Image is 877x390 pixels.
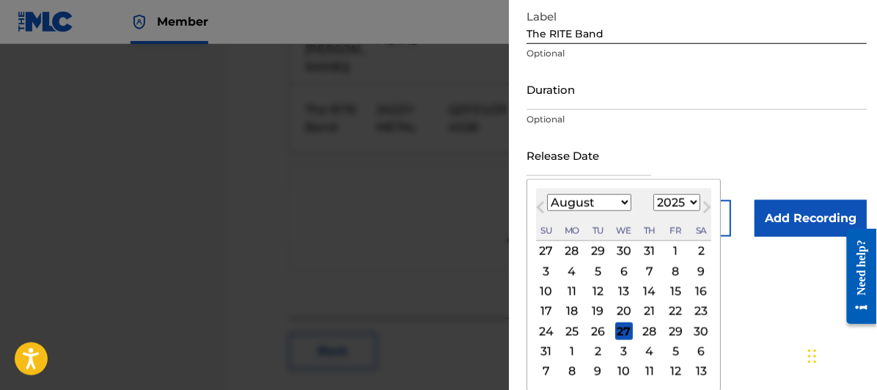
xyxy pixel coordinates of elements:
div: Choose Thursday, September 4th, 2025 [641,343,658,361]
div: Choose Thursday, August 28th, 2025 [641,323,658,340]
div: Choose Wednesday, August 27th, 2025 [615,323,633,340]
div: Choose Wednesday, July 30th, 2025 [615,243,633,260]
div: Choose Saturday, August 16th, 2025 [692,283,710,301]
div: Wednesday [615,222,633,240]
div: Choose Tuesday, September 9th, 2025 [589,363,606,380]
div: Choose Wednesday, August 20th, 2025 [615,303,633,320]
div: Choose Friday, August 29th, 2025 [667,323,684,340]
div: Choose Tuesday, July 29th, 2025 [589,243,606,260]
div: Choose Sunday, August 3rd, 2025 [537,262,555,280]
div: Choose Thursday, August 7th, 2025 [641,262,658,280]
div: Choose Tuesday, August 26th, 2025 [589,323,606,340]
p: Optional [526,113,867,126]
button: Previous Month [529,199,552,222]
div: Saturday [692,222,710,240]
div: Choose Sunday, August 17th, 2025 [537,303,555,320]
div: Choose Monday, August 11th, 2025 [563,283,581,301]
div: Choose Thursday, August 21st, 2025 [641,303,658,320]
div: Choose Friday, August 15th, 2025 [667,283,684,301]
div: Choose Monday, July 28th, 2025 [563,243,581,260]
img: Top Rightsholder [131,13,148,31]
div: Choose Monday, September 1st, 2025 [563,343,581,361]
div: Choose Tuesday, August 12th, 2025 [589,283,606,301]
div: Choose Thursday, July 31st, 2025 [641,243,658,260]
div: Monday [563,222,581,240]
div: Choose Saturday, August 2nd, 2025 [692,243,710,260]
div: Choose Wednesday, August 6th, 2025 [615,262,633,280]
div: Choose Sunday, August 31st, 2025 [537,343,555,361]
img: MLC Logo [18,11,74,32]
div: Choose Saturday, August 23rd, 2025 [692,303,710,320]
div: Choose Sunday, August 10th, 2025 [537,283,555,301]
div: Tuesday [589,222,606,240]
div: Choose Sunday, September 7th, 2025 [537,363,555,380]
div: Choose Wednesday, September 10th, 2025 [615,363,633,380]
div: Choose Monday, August 18th, 2025 [563,303,581,320]
div: Choose Saturday, September 6th, 2025 [692,343,710,361]
p: Optional [526,47,867,60]
div: Choose Monday, August 25th, 2025 [563,323,581,340]
div: Choose Saturday, August 9th, 2025 [692,262,710,280]
div: Choose Friday, August 22nd, 2025 [667,303,684,320]
iframe: Resource Center [836,217,877,335]
div: Choose Wednesday, September 3rd, 2025 [615,343,633,361]
iframe: Chat Widget [804,320,877,390]
div: Choose Friday, August 8th, 2025 [667,262,684,280]
div: Choose Friday, August 1st, 2025 [667,243,684,260]
div: Choose Saturday, August 30th, 2025 [692,323,710,340]
div: Choose Sunday, August 24th, 2025 [537,323,555,340]
div: Drag [808,334,817,378]
div: Choose Thursday, August 14th, 2025 [641,283,658,301]
div: Friday [667,222,684,240]
div: Choose Tuesday, August 19th, 2025 [589,303,606,320]
div: Choose Friday, September 12th, 2025 [667,363,684,380]
div: Choose Sunday, July 27th, 2025 [537,243,555,260]
span: Member [157,13,208,30]
div: Choose Monday, September 8th, 2025 [563,363,581,380]
div: Choose Wednesday, August 13th, 2025 [615,283,633,301]
div: Choose Thursday, September 11th, 2025 [641,363,658,380]
div: Month August, 2025 [536,241,711,381]
div: Choose Friday, September 5th, 2025 [667,343,684,361]
div: Choose Monday, August 4th, 2025 [563,262,581,280]
div: Sunday [537,222,555,240]
div: Choose Saturday, September 13th, 2025 [692,363,710,380]
div: Thursday [641,222,658,240]
button: Next Month [695,199,719,222]
div: Choose Tuesday, August 5th, 2025 [589,262,606,280]
div: Choose Tuesday, September 2nd, 2025 [589,343,606,361]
